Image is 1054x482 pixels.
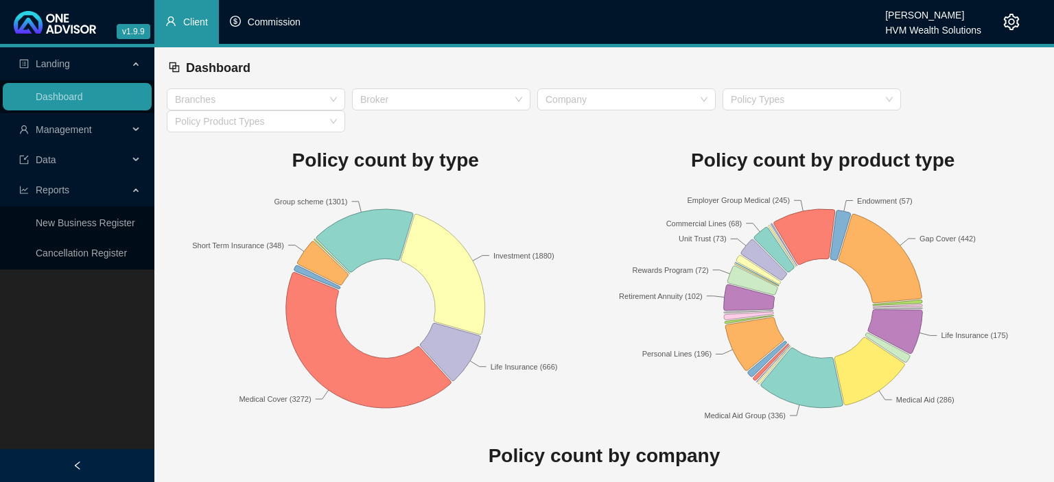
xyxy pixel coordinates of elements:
[666,219,742,227] text: Commercial Lines (68)
[165,16,176,27] span: user
[896,396,955,404] text: Medical Aid (286)
[167,145,605,176] h1: Policy count by type
[605,145,1042,176] h1: Policy count by product type
[632,265,708,274] text: Rewards Program (72)
[687,196,790,204] text: Employer Group Medical (245)
[619,291,703,300] text: Retirement Annuity (102)
[36,124,92,135] span: Management
[239,395,311,403] text: Medical Cover (3272)
[73,461,82,470] span: left
[19,59,29,69] span: profile
[36,184,69,195] span: Reports
[885,3,981,19] div: [PERSON_NAME]
[36,217,135,228] a: New Business Register
[274,197,348,205] text: Group scheme (1301)
[19,125,29,134] span: user
[168,61,180,73] span: block
[857,196,913,204] text: Endowment (57)
[248,16,301,27] span: Commission
[19,155,29,165] span: import
[19,185,29,195] span: line-chart
[36,58,70,69] span: Landing
[167,441,1042,471] h1: Policy count by company
[14,11,96,34] img: 2df55531c6924b55f21c4cf5d4484680-logo-light.svg
[36,248,127,258] a: Cancellation Register
[704,411,786,420] text: Medical Aid Group (336)
[183,16,208,27] span: Client
[679,234,727,243] text: Unit Trust (73)
[642,350,712,358] text: Personal Lines (196)
[186,61,250,75] span: Dashboard
[192,241,284,249] text: Short Term Insurance (348)
[920,234,976,243] text: Gap Cover (442)
[491,362,558,370] text: Life Insurance (666)
[1003,14,1020,30] span: setting
[117,24,150,39] span: v1.9.9
[493,251,554,259] text: Investment (1880)
[941,331,1008,339] text: Life Insurance (175)
[885,19,981,34] div: HVM Wealth Solutions
[230,16,241,27] span: dollar
[36,91,83,102] a: Dashboard
[36,154,56,165] span: Data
